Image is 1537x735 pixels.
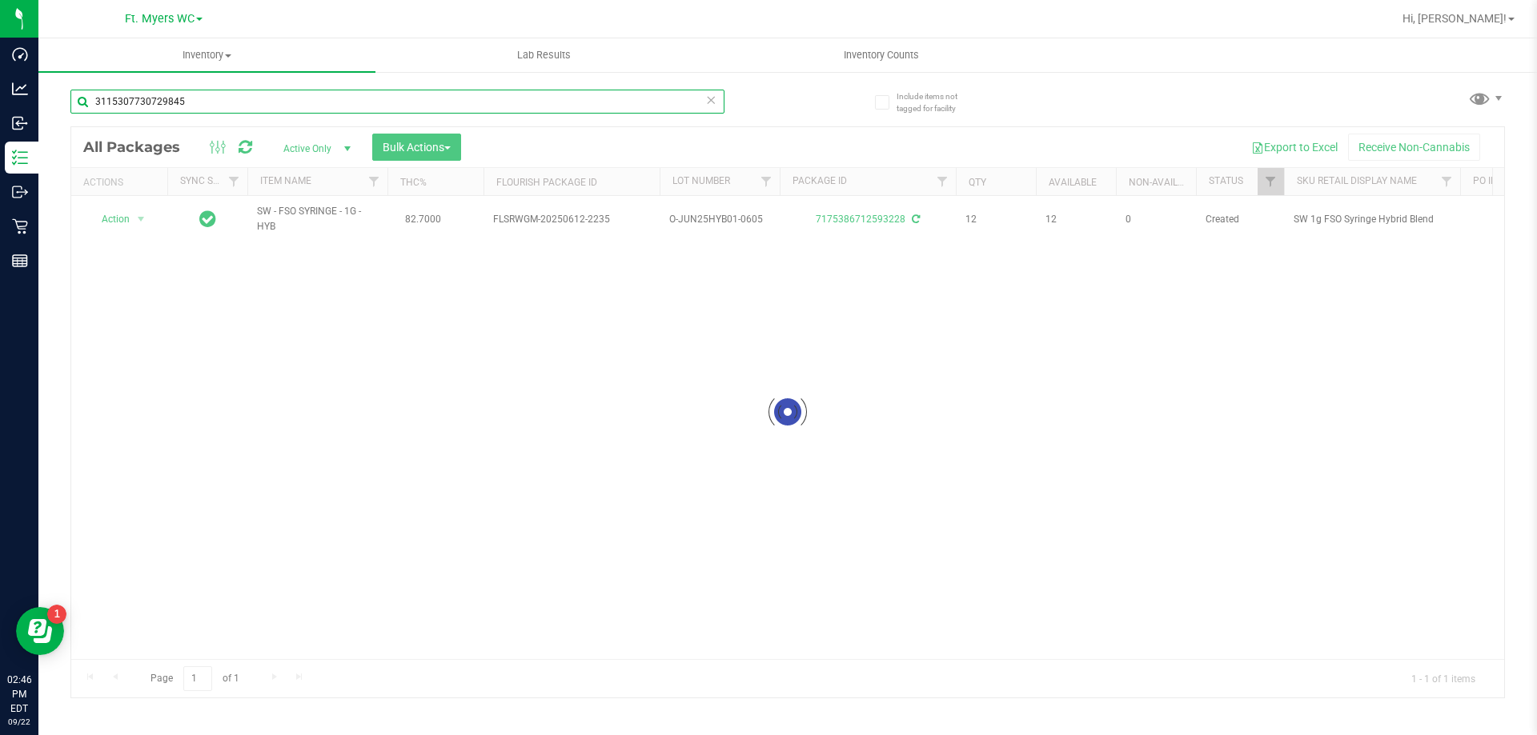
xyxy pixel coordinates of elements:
[7,673,31,716] p: 02:46 PM EDT
[38,48,375,62] span: Inventory
[12,253,28,269] inline-svg: Reports
[822,48,941,62] span: Inventory Counts
[897,90,977,114] span: Include items not tagged for facility
[375,38,712,72] a: Lab Results
[125,12,195,26] span: Ft. Myers WC
[7,716,31,728] p: 09/22
[38,38,375,72] a: Inventory
[12,150,28,166] inline-svg: Inventory
[12,81,28,97] inline-svg: Analytics
[47,605,66,624] iframe: Resource center unread badge
[70,90,724,114] input: Search Package ID, Item Name, SKU, Lot or Part Number...
[12,184,28,200] inline-svg: Outbound
[16,607,64,655] iframe: Resource center
[12,46,28,62] inline-svg: Dashboard
[705,90,716,110] span: Clear
[12,115,28,131] inline-svg: Inbound
[1403,12,1507,25] span: Hi, [PERSON_NAME]!
[496,48,592,62] span: Lab Results
[712,38,1049,72] a: Inventory Counts
[12,218,28,234] inline-svg: Retail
